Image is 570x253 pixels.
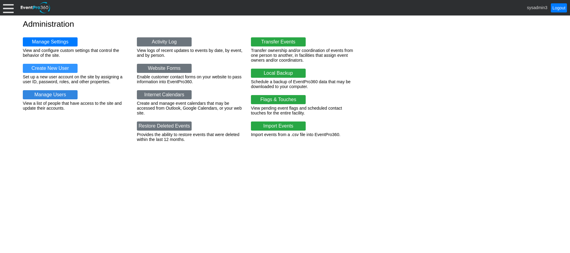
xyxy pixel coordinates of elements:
[23,48,129,58] div: View and configure custom settings that control the behavior of the site.
[137,74,243,84] div: Enable customer contact forms on your website to pass information into EventPro360.
[251,37,306,46] a: Transfer Events
[23,90,78,99] a: Manage Users
[251,69,306,78] a: Local Backup
[251,95,306,104] a: Flags & Touches
[137,48,243,58] div: View logs of recent updates to events by date, by event, and by person.
[23,74,129,84] div: Set up a new user account on the site by assigning a user ID, password, roles, and other properties.
[23,64,78,73] a: Create New User
[3,2,14,13] div: Menu: Click or 'Crtl+M' to toggle menu open/close
[137,132,243,142] div: Provides the ability to restore events that were deleted within the last 12 months.
[527,5,547,10] span: sysadmin3
[137,64,192,73] a: Website Forms
[251,48,357,63] div: Transfer ownership and/or coordination of events from one person to another, in facilities that a...
[137,121,192,131] a: Restore Deleted Events
[251,121,306,131] a: Import Events
[551,3,567,12] a: Logout
[23,37,78,46] a: Manage Settings
[20,1,51,15] img: EventPro360
[23,20,547,28] h1: Administration
[137,37,192,46] a: Activity Log
[23,101,129,111] div: View a list of people that have access to the site and update their accounts.
[137,90,192,99] a: Internet Calendars
[251,79,357,89] div: Schedule a backup of EventPro360 data that may be downloaded to your computer.
[251,106,357,115] div: View pending event flags and scheduled contact touches for the entire facility.
[251,132,357,137] div: Import events from a .csv file into EventPro360.
[137,101,243,115] div: Create and manage event calendars that may be accessed from Outlook, Google Calendars, or your we...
